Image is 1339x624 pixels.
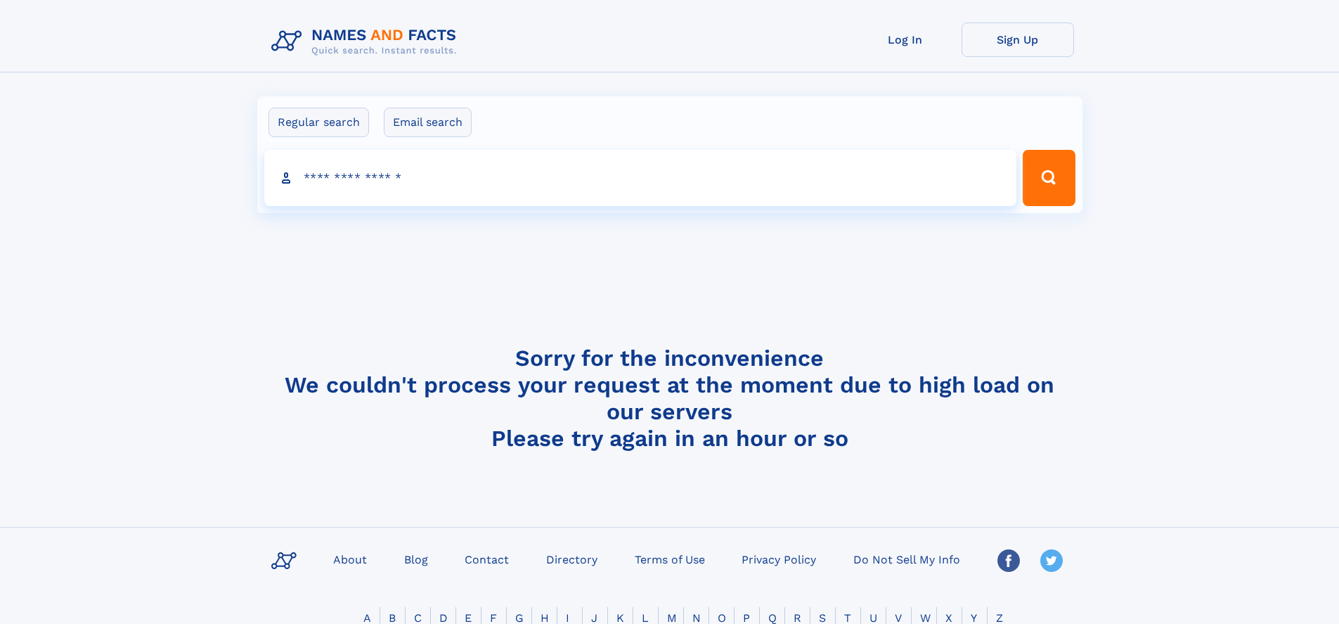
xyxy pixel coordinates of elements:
a: Blog [399,549,434,569]
a: Log In [849,23,962,57]
img: Logo Names and Facts [266,23,468,61]
label: Email search [384,108,472,137]
label: Regular search [269,108,369,137]
a: About [328,549,373,569]
a: Do Not Sell My Info [848,549,966,569]
button: Search Button [1023,150,1075,206]
a: Directory [541,549,603,569]
input: search input [264,150,1017,206]
img: Twitter [1040,549,1063,572]
a: Contact [459,549,515,569]
a: Terms of Use [629,549,711,569]
a: Sign Up [962,23,1074,57]
h4: Sorry for the inconvenience We couldn't process your request at the moment due to high load on ou... [266,345,1074,452]
img: Facebook [997,549,1020,572]
a: Privacy Policy [736,549,822,569]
